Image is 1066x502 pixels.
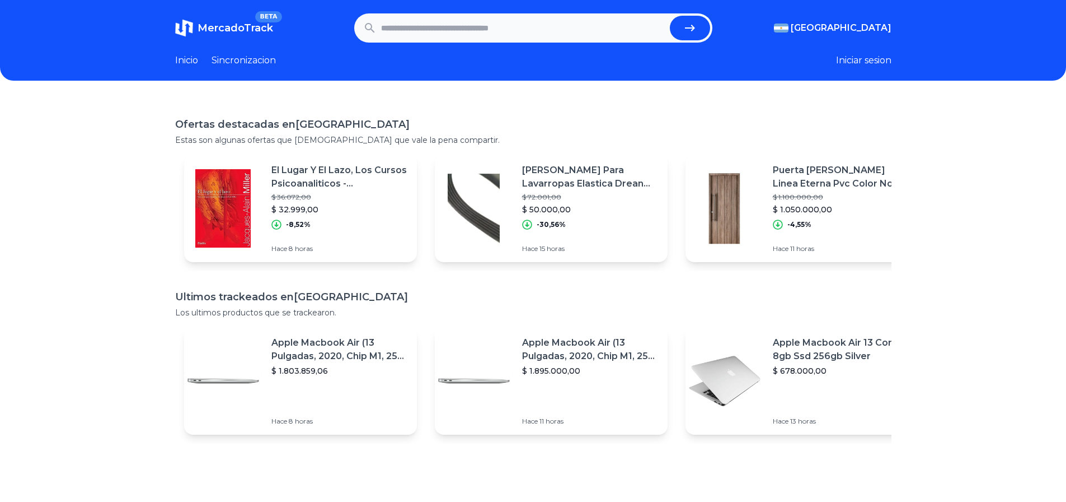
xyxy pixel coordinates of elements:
[685,155,918,262] a: Featured imagePuerta [PERSON_NAME] Linea Eterna Pvc Color Nogal 1115 De 80x200 Cm$ 1.100.000,00$ ...
[175,289,891,305] h1: Ultimos trackeados en [GEOGRAPHIC_DATA]
[773,336,909,363] p: Apple Macbook Air 13 Core I5 8gb Ssd 256gb Silver
[175,134,891,146] p: Estas son algunas ofertas que [DEMOGRAPHIC_DATA] que vale la pena compartir.
[774,24,788,32] img: Argentina
[175,117,891,132] h1: Ofertas destacadas en [GEOGRAPHIC_DATA]
[175,307,891,318] p: Los ultimos productos que se trackearon.
[773,204,909,215] p: $ 1.050.000,00
[175,19,273,37] a: MercadoTrackBETA
[685,342,764,420] img: Featured image
[198,22,273,34] span: MercadoTrack
[271,336,408,363] p: Apple Macbook Air (13 Pulgadas, 2020, Chip M1, 256 Gb De Ssd, 8 Gb De Ram) - Plata
[522,244,659,253] p: Hace 15 horas
[522,365,659,376] p: $ 1.895.000,00
[286,220,311,229] p: -8,52%
[773,365,909,376] p: $ 678.000,00
[774,21,891,35] button: [GEOGRAPHIC_DATA]
[175,54,198,67] a: Inicio
[255,11,281,22] span: BETA
[685,169,764,248] img: Featured image
[836,54,891,67] button: Iniciar sesion
[522,193,659,202] p: $ 72.001,00
[184,342,262,420] img: Featured image
[773,164,909,190] p: Puerta [PERSON_NAME] Linea Eterna Pvc Color Nogal 1115 De 80x200 Cm
[522,336,659,363] p: Apple Macbook Air (13 Pulgadas, 2020, Chip M1, 256 Gb De Ssd, 8 Gb De Ram) - Plata
[522,164,659,190] p: [PERSON_NAME] Para Lavarropas Elastica Drean Family 8phe-1317
[175,19,193,37] img: MercadoTrack
[435,169,513,248] img: Featured image
[271,164,408,190] p: El Lugar Y El Lazo, Los Cursos Psicoanaliticos - [PERSON_NAME] - Pd
[537,220,566,229] p: -30,56%
[685,327,918,435] a: Featured imageApple Macbook Air 13 Core I5 8gb Ssd 256gb Silver$ 678.000,00Hace 13 horas
[791,21,891,35] span: [GEOGRAPHIC_DATA]
[271,244,408,253] p: Hace 8 horas
[212,54,276,67] a: Sincronizacion
[271,417,408,426] p: Hace 8 horas
[184,155,417,262] a: Featured imageEl Lugar Y El Lazo, Los Cursos Psicoanaliticos - [PERSON_NAME] - Pd$ 36.072,00$ 32....
[271,204,408,215] p: $ 32.999,00
[435,327,668,435] a: Featured imageApple Macbook Air (13 Pulgadas, 2020, Chip M1, 256 Gb De Ssd, 8 Gb De Ram) - Plata$...
[522,417,659,426] p: Hace 11 horas
[184,169,262,248] img: Featured image
[435,342,513,420] img: Featured image
[787,220,811,229] p: -4,55%
[435,155,668,262] a: Featured image[PERSON_NAME] Para Lavarropas Elastica Drean Family 8phe-1317$ 72.001,00$ 50.000,00...
[271,193,408,202] p: $ 36.072,00
[184,327,417,435] a: Featured imageApple Macbook Air (13 Pulgadas, 2020, Chip M1, 256 Gb De Ssd, 8 Gb De Ram) - Plata$...
[773,244,909,253] p: Hace 11 horas
[271,365,408,376] p: $ 1.803.859,06
[522,204,659,215] p: $ 50.000,00
[773,193,909,202] p: $ 1.100.000,00
[773,417,909,426] p: Hace 13 horas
